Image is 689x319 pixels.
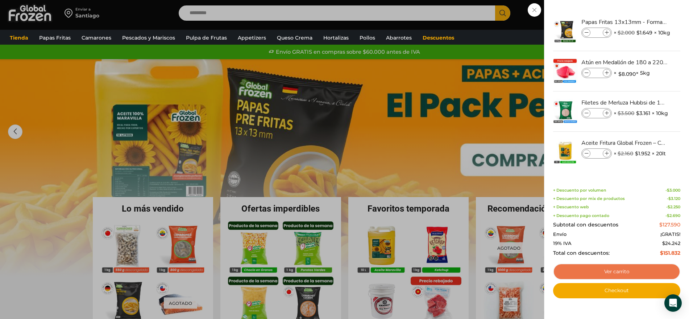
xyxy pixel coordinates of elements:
[553,188,606,193] span: + Descuento por volumen
[664,294,682,312] div: Open Intercom Messenger
[635,150,650,157] bdi: 1.952
[667,188,680,193] bdi: 3.000
[553,222,618,228] span: Subtotal con descuentos
[666,205,680,209] span: -
[667,213,669,218] span: $
[581,139,668,147] a: Aceite Fritura Global Frozen – Caja 20 litros
[273,31,316,45] a: Queso Crema
[553,213,609,218] span: + Descuento pago contado
[614,148,666,159] span: × × 20lt
[659,221,680,228] bdi: 127.590
[419,31,458,45] a: Descuentos
[618,70,622,78] span: $
[182,31,231,45] a: Pulpa de Frutas
[618,150,621,157] span: $
[618,70,636,78] bdi: 8.090
[119,31,179,45] a: Pescados y Mariscos
[662,240,680,246] span: 24.242
[614,108,668,118] span: × × 10kg
[553,196,625,201] span: + Descuento por mix de productos
[553,241,572,246] span: 19% IVA
[660,250,663,256] span: $
[78,31,115,45] a: Camarones
[614,68,650,78] span: × × 5kg
[667,196,680,201] span: -
[665,188,680,193] span: -
[591,69,602,77] input: Product quantity
[668,204,680,209] bdi: 2.250
[614,28,670,38] span: × × 10kg
[662,240,665,246] span: $
[356,31,379,45] a: Pollos
[591,29,602,37] input: Product quantity
[667,213,680,218] bdi: 2.690
[667,188,669,193] span: $
[581,18,668,26] a: Papas Fritas 13x13mm - Formato 2,5 kg - Caja 10 kg
[553,283,680,298] a: Checkout
[553,205,589,209] span: + Descuento web
[320,31,352,45] a: Hortalizas
[618,150,633,157] bdi: 2.160
[36,31,74,45] a: Papas Fritas
[636,110,650,117] bdi: 3.161
[581,99,668,107] a: Filetes de Merluza Hubbsi de 100 a 200 gr – Caja 10 kg
[553,263,680,280] a: Ver carrito
[618,29,635,36] bdi: 2.000
[553,232,566,237] span: Envío
[234,31,270,45] a: Appetizers
[636,29,652,36] bdi: 1.649
[659,221,663,228] span: $
[591,109,602,117] input: Product quantity
[635,150,638,157] span: $
[668,196,680,201] bdi: 3.120
[382,31,415,45] a: Abarrotes
[581,58,668,66] a: Atún en Medallón de 180 a 220 g- Caja 5 kg
[665,213,680,218] span: -
[636,110,639,117] span: $
[6,31,32,45] a: Tienda
[618,110,621,116] span: $
[660,250,680,256] bdi: 151.832
[636,29,640,36] span: $
[618,110,634,116] bdi: 3.500
[668,204,670,209] span: $
[668,196,671,201] span: $
[660,232,680,237] span: ¡GRATIS!
[618,29,621,36] span: $
[591,150,602,158] input: Product quantity
[553,250,610,256] span: Total con descuentos:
